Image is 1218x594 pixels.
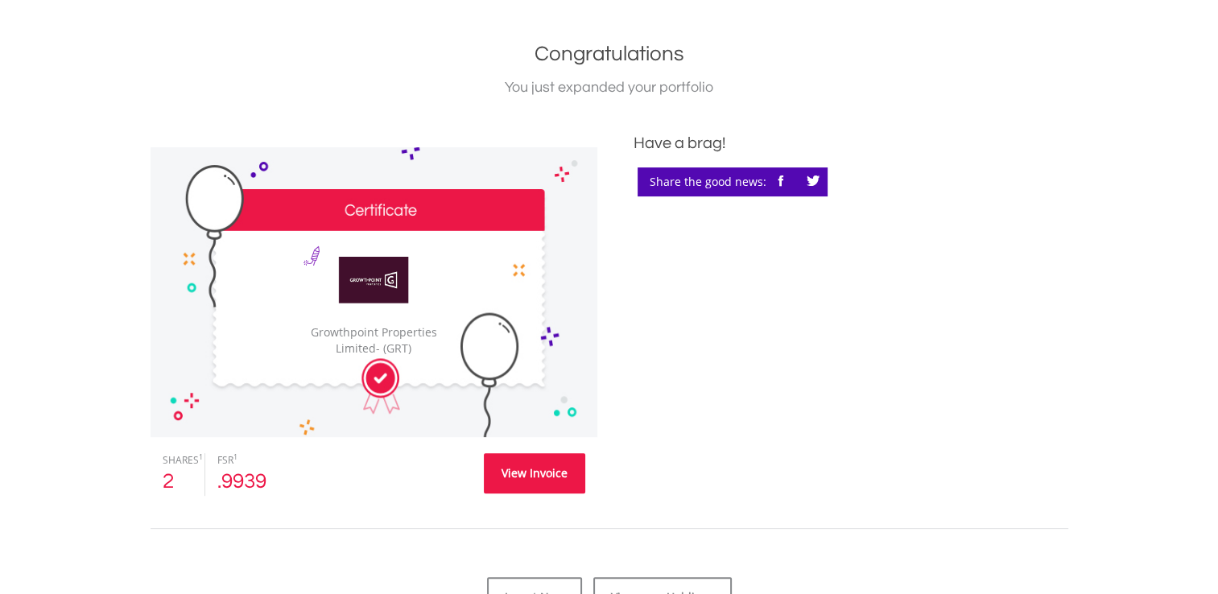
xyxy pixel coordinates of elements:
div: Growthpoint Properties Limited [295,325,452,357]
div: Have a brag! [634,131,1068,155]
img: EQU.ZA.GRT.png [315,243,432,317]
div: SHARES [163,453,193,467]
div: Share the good news: [638,167,828,196]
span: - (GRT) [376,341,411,357]
sup: 1 [233,452,237,462]
h1: Congratulations [151,39,1068,68]
div: 2 [163,467,193,496]
sup: 1 [199,452,203,462]
a: View Invoice [484,453,585,493]
div: .9939 [217,467,270,496]
div: FSR [217,453,270,467]
div: You just expanded your portfolio [151,76,1068,99]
